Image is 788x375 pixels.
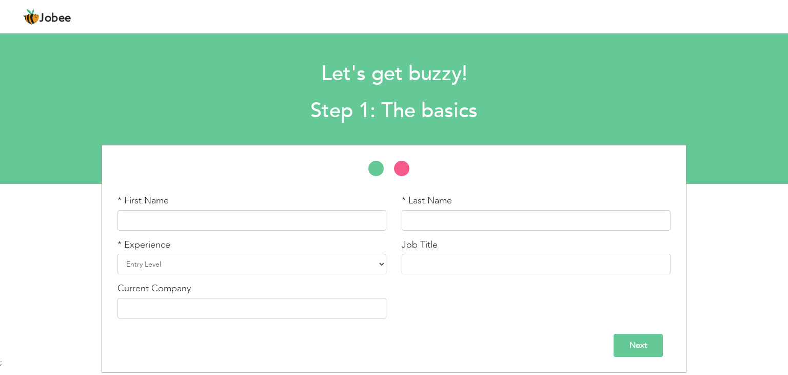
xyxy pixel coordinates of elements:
label: Job Title [402,238,438,252]
h1: Let's get buzzy! [106,61,682,87]
img: jobee.io [23,9,40,25]
label: * Last Name [402,194,452,208]
label: * Experience [117,238,170,252]
label: * First Name [117,194,169,208]
label: Current Company [117,282,191,295]
span: Jobee [40,13,71,24]
h2: Step 1: The basics [106,98,682,124]
input: Next [614,334,663,357]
